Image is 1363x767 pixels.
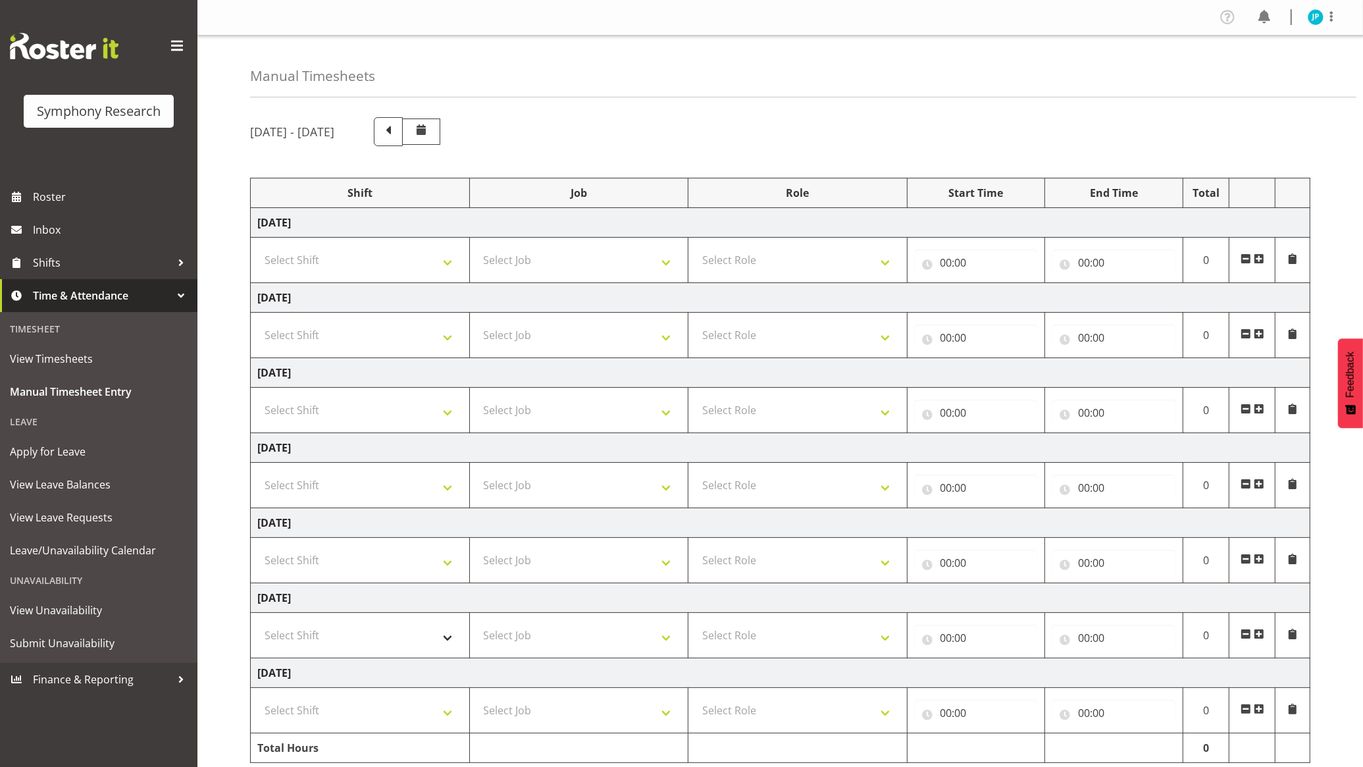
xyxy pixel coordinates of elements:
span: View Timesheets [10,349,188,369]
a: View Leave Requests [3,501,194,534]
td: 0 [1183,688,1229,733]
td: 0 [1183,733,1229,763]
input: Click to select... [914,400,1039,426]
a: Apply for Leave [3,435,194,468]
div: Shift [257,185,463,201]
span: Submit Unavailability [10,633,188,653]
div: End Time [1052,185,1176,201]
input: Click to select... [914,550,1039,576]
input: Click to select... [1052,700,1176,726]
td: 0 [1183,313,1229,358]
span: Time & Attendance [33,286,171,305]
span: Apply for Leave [10,442,188,462]
span: Feedback [1345,352,1356,398]
span: View Leave Balances [10,475,188,494]
h4: Manual Timesheets [250,68,375,84]
span: Inbox [33,220,191,240]
span: Finance & Reporting [33,670,171,689]
input: Click to select... [914,250,1039,276]
span: Roster [33,187,191,207]
input: Click to select... [1052,250,1176,276]
img: jake-pringle11873.jpg [1308,9,1324,25]
img: Rosterit website logo [10,33,118,59]
td: [DATE] [251,208,1310,238]
a: Submit Unavailability [3,627,194,660]
div: Symphony Research [37,101,161,121]
td: 0 [1183,388,1229,433]
td: Total Hours [251,733,470,763]
div: Leave [3,408,194,435]
td: 0 [1183,463,1229,508]
input: Click to select... [1052,325,1176,351]
input: Click to select... [1052,625,1176,651]
input: Click to select... [914,700,1039,726]
input: Click to select... [914,475,1039,501]
input: Click to select... [914,325,1039,351]
div: Unavailability [3,567,194,594]
a: Leave/Unavailability Calendar [3,534,194,567]
a: View Timesheets [3,342,194,375]
a: View Unavailability [3,594,194,627]
span: View Unavailability [10,600,188,620]
div: Timesheet [3,315,194,342]
input: Click to select... [1052,550,1176,576]
a: Manual Timesheet Entry [3,375,194,408]
div: Role [695,185,900,201]
td: [DATE] [251,583,1310,613]
td: 0 [1183,613,1229,658]
td: [DATE] [251,508,1310,538]
div: Job [476,185,682,201]
div: Start Time [914,185,1039,201]
td: [DATE] [251,283,1310,313]
td: [DATE] [251,658,1310,688]
td: [DATE] [251,358,1310,388]
input: Click to select... [1052,400,1176,426]
button: Feedback - Show survey [1338,338,1363,428]
input: Click to select... [1052,475,1176,501]
a: View Leave Balances [3,468,194,501]
td: [DATE] [251,433,1310,463]
div: Total [1190,185,1222,201]
h5: [DATE] - [DATE] [250,124,334,139]
span: Leave/Unavailability Calendar [10,541,188,560]
span: View Leave Requests [10,508,188,527]
td: 0 [1183,538,1229,583]
td: 0 [1183,238,1229,283]
span: Shifts [33,253,171,273]
span: Manual Timesheet Entry [10,382,188,402]
input: Click to select... [914,625,1039,651]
